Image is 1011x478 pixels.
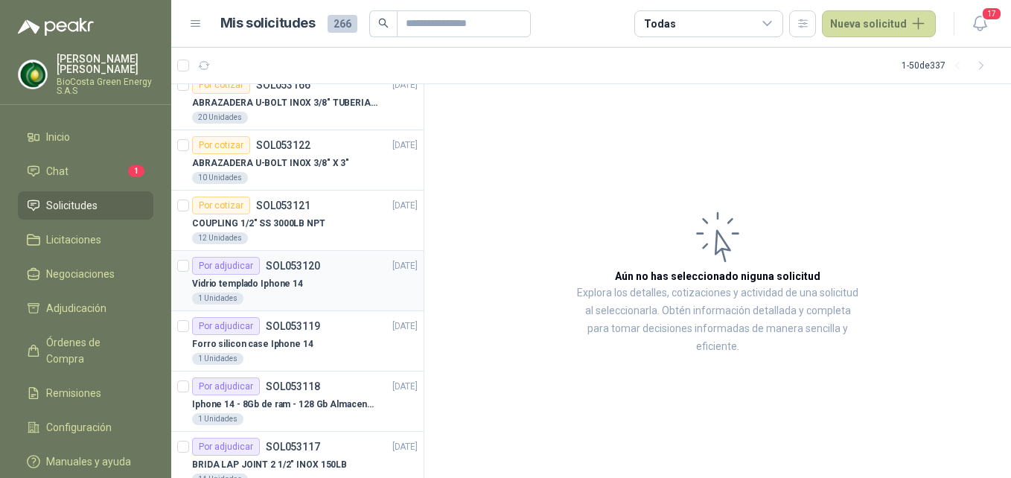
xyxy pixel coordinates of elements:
[192,337,313,351] p: Forro silicon case Iphone 14
[192,217,325,231] p: COUPLING 1/2" SS 3000LB NPT
[256,200,310,211] p: SOL053121
[615,268,820,284] h3: Aún no has seleccionado niguna solicitud
[192,398,377,412] p: Iphone 14 - 8Gb de ram - 128 Gb Almacenamiento
[644,16,675,32] div: Todas
[46,197,98,214] span: Solicitudes
[171,372,424,432] a: Por adjudicarSOL053118[DATE] Iphone 14 - 8Gb de ram - 128 Gb Almacenamiento1 Unidades
[902,54,993,77] div: 1 - 50 de 337
[19,60,47,89] img: Company Logo
[18,18,94,36] img: Logo peakr
[171,311,424,372] a: Por adjudicarSOL053119[DATE] Forro silicon case Iphone 141 Unidades
[192,353,243,365] div: 1 Unidades
[192,136,250,154] div: Por cotizar
[18,260,153,288] a: Negociaciones
[192,413,243,425] div: 1 Unidades
[46,419,112,436] span: Configuración
[18,379,153,407] a: Remisiones
[18,226,153,254] a: Licitaciones
[392,380,418,394] p: [DATE]
[192,377,260,395] div: Por adjudicar
[57,54,153,74] p: [PERSON_NAME] [PERSON_NAME]
[192,172,248,184] div: 10 Unidades
[266,381,320,392] p: SOL053118
[392,78,418,92] p: [DATE]
[18,191,153,220] a: Solicitudes
[192,96,377,110] p: ABRAZADERA U-BOLT INOX 3/8" TUBERIA 4"
[392,440,418,454] p: [DATE]
[192,277,303,291] p: Vidrio templado Iphone 14
[46,232,101,248] span: Licitaciones
[18,328,153,373] a: Órdenes de Compra
[46,300,106,316] span: Adjudicación
[128,165,144,177] span: 1
[46,266,115,282] span: Negociaciones
[981,7,1002,21] span: 17
[192,197,250,214] div: Por cotizar
[171,70,424,130] a: Por cotizarSOL053166[DATE] ABRAZADERA U-BOLT INOX 3/8" TUBERIA 4"20 Unidades
[192,438,260,456] div: Por adjudicar
[192,156,349,171] p: ABRAZADERA U-BOLT INOX 3/8" X 3"
[18,123,153,151] a: Inicio
[18,413,153,442] a: Configuración
[266,321,320,331] p: SOL053119
[46,453,131,470] span: Manuales y ayuda
[171,191,424,251] a: Por cotizarSOL053121[DATE] COUPLING 1/2" SS 3000LB NPT12 Unidades
[378,18,389,28] span: search
[46,163,68,179] span: Chat
[46,334,139,367] span: Órdenes de Compra
[266,442,320,452] p: SOL053117
[18,294,153,322] a: Adjudicación
[18,447,153,476] a: Manuales y ayuda
[220,13,316,34] h1: Mis solicitudes
[192,458,347,472] p: BRIDA LAP JOINT 2 1/2" INOX 150LB
[256,140,310,150] p: SOL053122
[192,232,248,244] div: 12 Unidades
[256,80,310,90] p: SOL053166
[192,293,243,305] div: 1 Unidades
[966,10,993,37] button: 17
[57,77,153,95] p: BioCosta Green Energy S.A.S
[328,15,357,33] span: 266
[171,251,424,311] a: Por adjudicarSOL053120[DATE] Vidrio templado Iphone 141 Unidades
[392,138,418,153] p: [DATE]
[18,157,153,185] a: Chat1
[171,130,424,191] a: Por cotizarSOL053122[DATE] ABRAZADERA U-BOLT INOX 3/8" X 3"10 Unidades
[573,284,862,356] p: Explora los detalles, cotizaciones y actividad de una solicitud al seleccionarla. Obtén informaci...
[392,199,418,213] p: [DATE]
[392,319,418,334] p: [DATE]
[192,257,260,275] div: Por adjudicar
[46,385,101,401] span: Remisiones
[192,112,248,124] div: 20 Unidades
[392,259,418,273] p: [DATE]
[46,129,70,145] span: Inicio
[266,261,320,271] p: SOL053120
[822,10,936,37] button: Nueva solicitud
[192,317,260,335] div: Por adjudicar
[192,76,250,94] div: Por cotizar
